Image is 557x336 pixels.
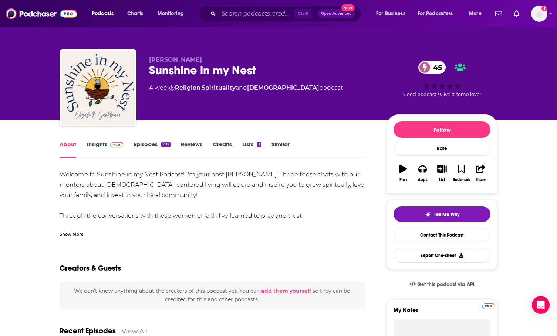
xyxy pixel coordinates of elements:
[134,141,171,158] a: Episodes202
[61,51,135,125] img: Sunshine in my Nest
[413,160,432,186] button: Apps
[532,296,550,314] div: Open Intercom Messenger
[74,288,350,302] span: We don't know anything about the creators of this podcast yet . You can so they can be credited f...
[394,306,490,319] label: My Notes
[158,8,184,19] span: Monitoring
[413,8,464,20] button: open menu
[60,326,116,336] a: Recent Episodes
[439,178,445,182] div: List
[122,8,148,20] a: Charts
[432,160,452,186] button: List
[161,142,171,147] div: 202
[6,7,77,21] img: Podchaser - Follow, Share and Rate Podcasts
[418,61,446,74] a: 45
[341,4,355,11] span: New
[471,160,490,186] button: Share
[531,6,547,22] img: User Profile
[318,9,355,18] button: Open AdvancedNew
[531,6,547,22] span: Logged in as BenLaurro
[219,8,294,20] input: Search podcasts, credits, & more...
[394,206,490,222] button: tell me why sparkleTell Me Why
[394,141,490,156] div: Rate
[469,8,482,19] span: More
[482,303,495,309] img: Podchaser Pro
[511,7,522,20] a: Show notifications dropdown
[127,8,143,19] span: Charts
[426,61,446,74] span: 45
[417,281,475,288] span: Get this podcast via API
[394,121,490,138] button: Follow
[418,8,453,19] span: For Podcasters
[321,12,352,16] span: Open Advanced
[110,142,123,148] img: Podchaser Pro
[376,8,405,19] span: For Business
[202,84,236,91] a: Spirituality
[425,212,431,217] img: tell me why sparkle
[453,178,470,182] div: Bookmark
[418,178,428,182] div: Apps
[181,141,202,158] a: Reviews
[152,8,193,20] button: open menu
[271,141,290,158] a: Similar
[87,8,123,20] button: open menu
[399,178,407,182] div: Play
[434,212,459,217] span: Tell Me Why
[404,275,480,294] a: Get this podcast via API
[394,248,490,263] button: Export One-Sheet
[60,141,76,158] a: About
[257,142,261,147] div: 1
[236,84,247,91] span: and
[92,8,114,19] span: Podcasts
[60,264,121,273] h2: Creators & Guests
[476,178,486,182] div: Share
[403,92,481,97] span: Good podcast? Give it some love!
[149,83,343,92] div: A weekly podcast
[531,6,547,22] button: Show profile menu
[371,8,415,20] button: open menu
[541,6,547,11] svg: Add a profile image
[122,327,148,335] a: View All
[242,141,261,158] a: Lists1
[87,141,123,158] a: InsightsPodchaser Pro
[464,8,491,20] button: open menu
[482,302,495,309] a: Pro website
[261,288,311,294] button: add them yourself
[394,228,490,242] a: Contact This Podcast
[386,56,497,102] div: 45Good podcast? Give it some love!
[60,169,365,252] div: Welcome to Sunshine in my Nest Podcast! I'm your host [PERSON_NAME]. I hope these chats with our ...
[452,160,471,186] button: Bookmark
[205,5,368,22] div: Search podcasts, credits, & more...
[213,141,232,158] a: Credits
[294,9,312,18] span: Ctrl K
[200,84,202,91] span: ,
[149,56,202,63] span: [PERSON_NAME]
[394,160,413,186] button: Play
[175,84,200,91] a: Religion
[492,7,505,20] a: Show notifications dropdown
[247,84,319,91] a: [DEMOGRAPHIC_DATA]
